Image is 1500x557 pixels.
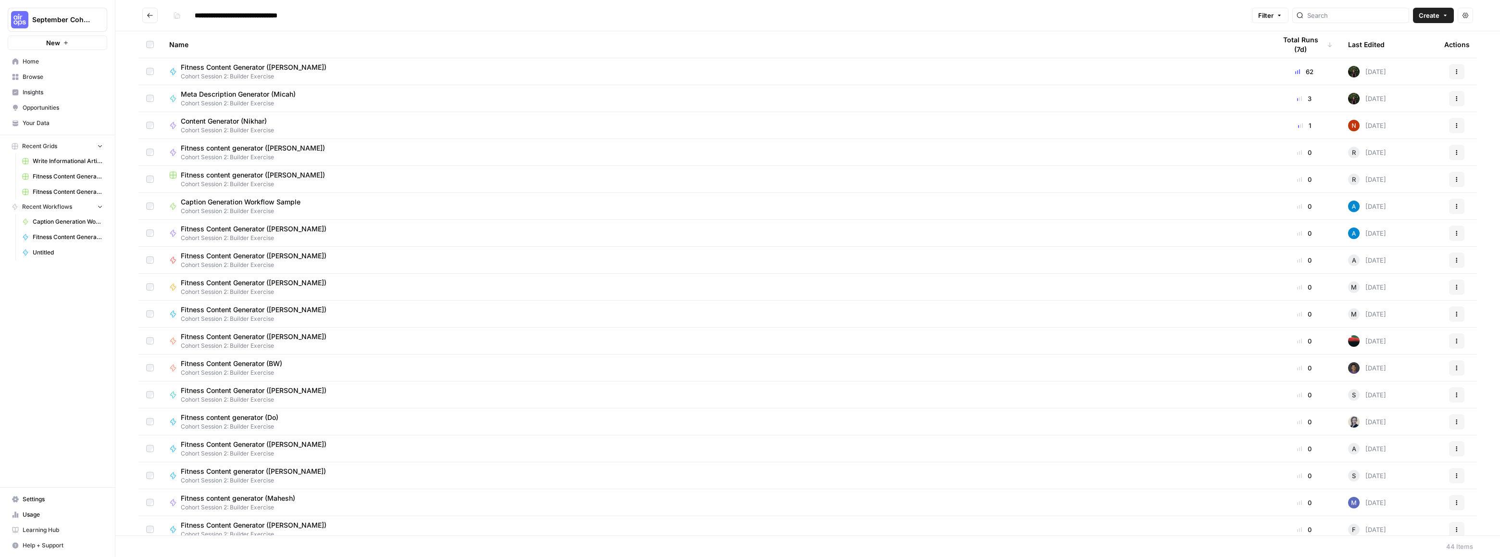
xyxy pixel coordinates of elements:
[169,278,1261,296] a: Fitness Content Generator ([PERSON_NAME])Cohort Session 2: Builder Exercise
[8,115,107,131] a: Your Data
[181,126,275,135] span: Cohort Session 2: Builder Exercise
[1276,148,1333,157] div: 0
[23,495,103,504] span: Settings
[1348,497,1360,508] img: 44xpgdoek4aob46isox8esy7kcz3
[8,100,107,115] a: Opportunities
[1348,389,1386,401] div: [DATE]
[1348,335,1386,347] div: [DATE]
[1348,416,1386,428] div: [DATE]
[181,288,334,296] span: Cohort Session 2: Builder Exercise
[1276,390,1333,400] div: 0
[1276,336,1333,346] div: 0
[181,143,325,153] span: Fitness content generator ([PERSON_NAME])
[1307,11,1405,20] input: Search
[1348,228,1360,239] img: o3cqybgnmipr355j8nz4zpq1mc6x
[1348,228,1386,239] div: [DATE]
[169,116,1261,135] a: Content Generator (Nikhar)Cohort Session 2: Builder Exercise
[1446,542,1473,551] div: 44 Items
[181,467,326,476] span: Fitness Content generator ([PERSON_NAME])
[1276,282,1333,292] div: 0
[181,89,296,99] span: Meta Description Generator (Micah)
[1352,390,1356,400] span: S
[1348,120,1360,131] img: 4fp16ll1l9r167b2opck15oawpi4
[181,520,326,530] span: Fitness Content Generator ([PERSON_NAME])
[181,449,334,458] span: Cohort Session 2: Builder Exercise
[169,386,1261,404] a: Fitness Content Generator ([PERSON_NAME])Cohort Session 2: Builder Exercise
[1276,309,1333,319] div: 0
[181,342,334,350] span: Cohort Session 2: Builder Exercise
[1352,471,1356,481] span: S
[169,180,1261,189] span: Cohort Session 2: Builder Exercise
[8,8,107,32] button: Workspace: September Cohort
[8,69,107,85] a: Browse
[181,278,326,288] span: Fitness Content Generator ([PERSON_NAME])
[1348,174,1386,185] div: [DATE]
[18,169,107,184] a: Fitness Content Generator Grid
[23,88,103,97] span: Insights
[23,57,103,66] span: Home
[181,332,326,342] span: Fitness Content Generator ([PERSON_NAME])
[46,38,60,48] span: New
[1348,443,1386,455] div: [DATE]
[181,386,326,395] span: Fitness Content Generator ([PERSON_NAME])
[8,85,107,100] a: Insights
[1276,121,1333,130] div: 1
[23,103,103,112] span: Opportunities
[169,520,1261,539] a: Fitness Content Generator ([PERSON_NAME])Cohort Session 2: Builder Exercise
[181,170,325,180] span: Fitness content generator ([PERSON_NAME])
[1348,497,1386,508] div: [DATE]
[181,305,326,315] span: Fitness Content Generator ([PERSON_NAME])
[33,188,103,196] span: Fitness Content Generator Grid (1)
[181,234,334,242] span: Cohort Session 2: Builder Exercise
[8,492,107,507] a: Settings
[169,251,1261,269] a: Fitness Content Generator ([PERSON_NAME])Cohort Session 2: Builder Exercise
[1276,255,1333,265] div: 0
[1348,120,1386,131] div: [DATE]
[23,526,103,534] span: Learning Hub
[23,510,103,519] span: Usage
[1348,524,1386,535] div: [DATE]
[8,139,107,153] button: Recent Grids
[1348,93,1360,104] img: k4mb3wfmxkkgbto4d7hszpobafmc
[1252,8,1288,23] button: Filter
[181,197,300,207] span: Caption Generation Workflow Sample
[169,359,1261,377] a: Fitness Content Generator (BW)Cohort Session 2: Builder Exercise
[18,153,107,169] a: Write Informational Article
[18,245,107,260] a: Untitled
[8,507,107,522] a: Usage
[169,143,1261,162] a: Fitness content generator ([PERSON_NAME])Cohort Session 2: Builder Exercise
[181,63,326,72] span: Fitness Content Generator ([PERSON_NAME])
[1276,471,1333,481] div: 0
[1348,281,1386,293] div: [DATE]
[33,157,103,165] span: Write Informational Article
[1276,498,1333,507] div: 0
[181,207,308,215] span: Cohort Session 2: Builder Exercise
[1348,201,1360,212] img: o3cqybgnmipr355j8nz4zpq1mc6x
[1348,470,1386,481] div: [DATE]
[22,203,72,211] span: Recent Workflows
[33,233,103,241] span: Fitness Content Generator
[1348,335,1360,347] img: wafxwlaqvqnhahbj7w8w4tp7y7xo
[1352,525,1356,534] span: F
[1352,175,1356,184] span: R
[1413,8,1454,23] button: Create
[11,11,28,28] img: September Cohort Logo
[32,15,90,25] span: September Cohort
[1351,309,1357,319] span: M
[23,119,103,127] span: Your Data
[1352,444,1356,454] span: A
[181,395,334,404] span: Cohort Session 2: Builder Exercise
[169,170,1261,189] a: Fitness content generator ([PERSON_NAME])Cohort Session 2: Builder Exercise
[169,89,1261,108] a: Meta Description Generator (Micah)Cohort Session 2: Builder Exercise
[1348,201,1386,212] div: [DATE]
[181,368,290,377] span: Cohort Session 2: Builder Exercise
[1348,31,1385,58] div: Last Edited
[1348,308,1386,320] div: [DATE]
[1352,255,1356,265] span: A
[1419,11,1439,20] span: Create
[8,200,107,214] button: Recent Workflows
[181,261,334,269] span: Cohort Session 2: Builder Exercise
[33,217,103,226] span: Caption Generation Workflow Sample
[1348,362,1360,374] img: 52v6d42v34ivydbon8qigpzex0ny
[18,214,107,229] a: Caption Generation Workflow Sample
